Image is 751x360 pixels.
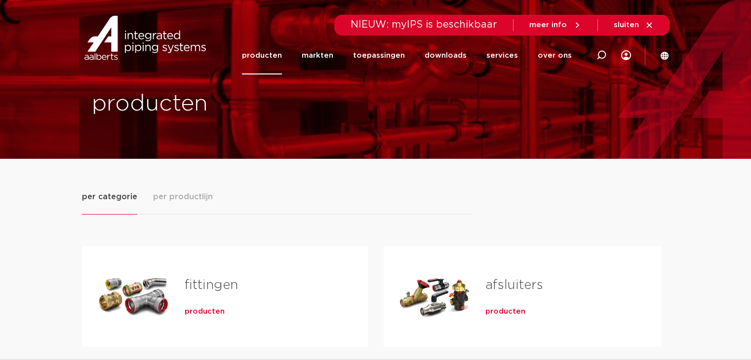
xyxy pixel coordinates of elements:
a: fittingen [185,279,238,291]
a: downloads [425,36,467,74]
a: producten [485,307,525,317]
a: meer info [529,21,582,30]
a: markten [302,36,333,74]
span: meer info [529,21,567,29]
a: toepassingen [353,36,405,74]
a: sluiten [614,21,654,30]
h1: producten [92,88,371,120]
a: services [486,36,518,74]
span: NIEUW: myIPS is beschikbaar [351,20,497,30]
a: afsluiters [485,279,543,291]
span: per categorie [82,191,137,203]
span: per productlijn [153,191,213,203]
span: sluiten [614,21,639,29]
a: producten [185,307,225,317]
nav: Menu [242,36,572,74]
a: producten [242,36,282,74]
a: over ons [538,36,572,74]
